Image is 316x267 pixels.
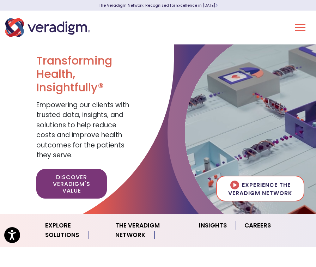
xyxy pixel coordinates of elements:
a: Insights [190,217,236,235]
a: The Veradigm Network [107,217,190,244]
span: Learn More [215,2,218,8]
button: Toggle Navigation Menu [295,18,305,37]
a: The Veradigm Network: Recognized for Excellence in [DATE]Learn More [99,2,218,8]
a: Explore Solutions [37,217,107,244]
img: Veradigm logo [5,16,90,39]
a: Careers [236,217,279,235]
a: Discover Veradigm's Value [36,169,107,199]
h1: Transforming Health, Insightfully® [36,54,132,95]
span: Empowering our clients with trusted data, insights, and solutions to help reduce costs and improv... [36,100,129,160]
